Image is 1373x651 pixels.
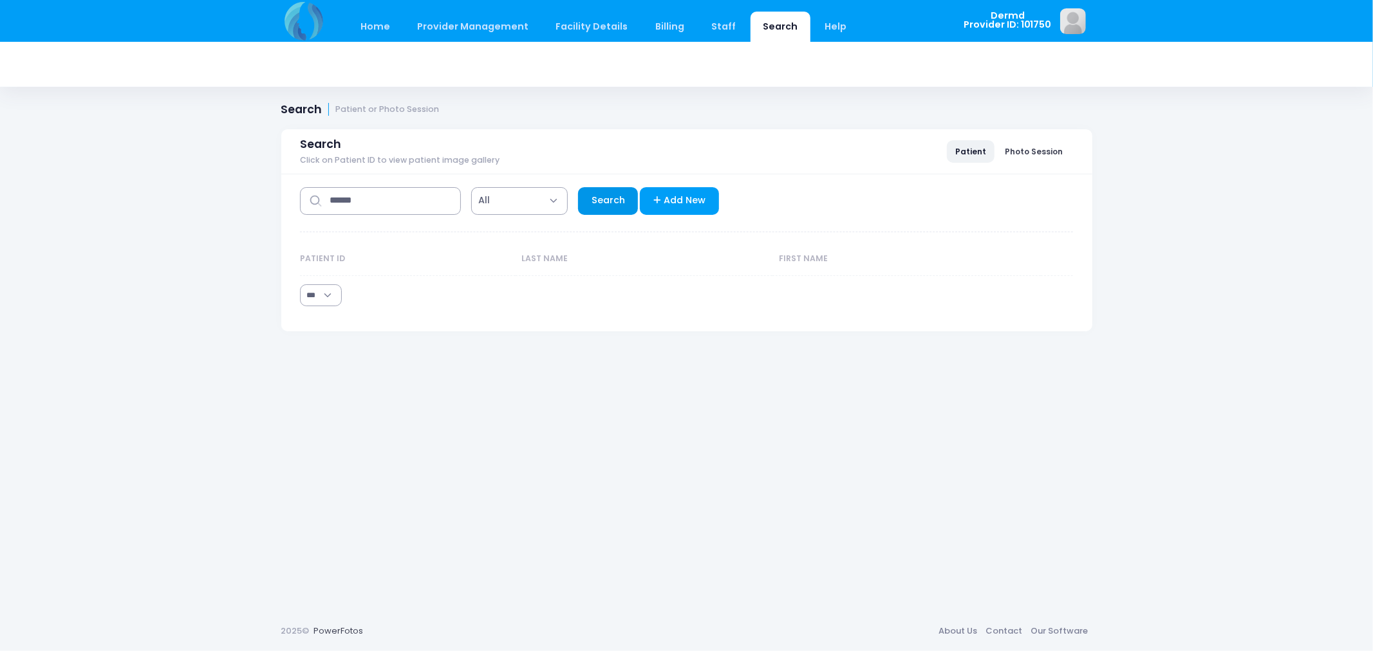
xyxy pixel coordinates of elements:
a: Our Software [1027,619,1092,643]
a: Facility Details [543,12,640,42]
span: All [471,187,568,215]
a: Home [348,12,403,42]
span: 2025© [281,625,310,637]
a: Search [578,187,638,215]
img: image [1060,8,1086,34]
a: Help [812,12,859,42]
a: Add New [640,187,719,215]
a: Contact [982,619,1027,643]
span: Dermd Provider ID: 101750 [964,11,1052,30]
a: Search [751,12,810,42]
th: Patient ID [300,243,516,276]
small: Patient or Photo Session [335,105,439,115]
a: Photo Session [996,140,1071,162]
span: All [478,194,490,207]
h1: Search [281,103,440,116]
a: Staff [699,12,749,42]
a: Provider Management [405,12,541,42]
a: About Us [935,619,982,643]
th: First Name [772,243,1041,276]
a: Billing [642,12,696,42]
span: Search [300,138,341,151]
th: Last Name [516,243,772,276]
a: PowerFotos [313,625,363,637]
span: Click on Patient ID to view patient image gallery [300,156,500,165]
a: Patient [947,140,995,162]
